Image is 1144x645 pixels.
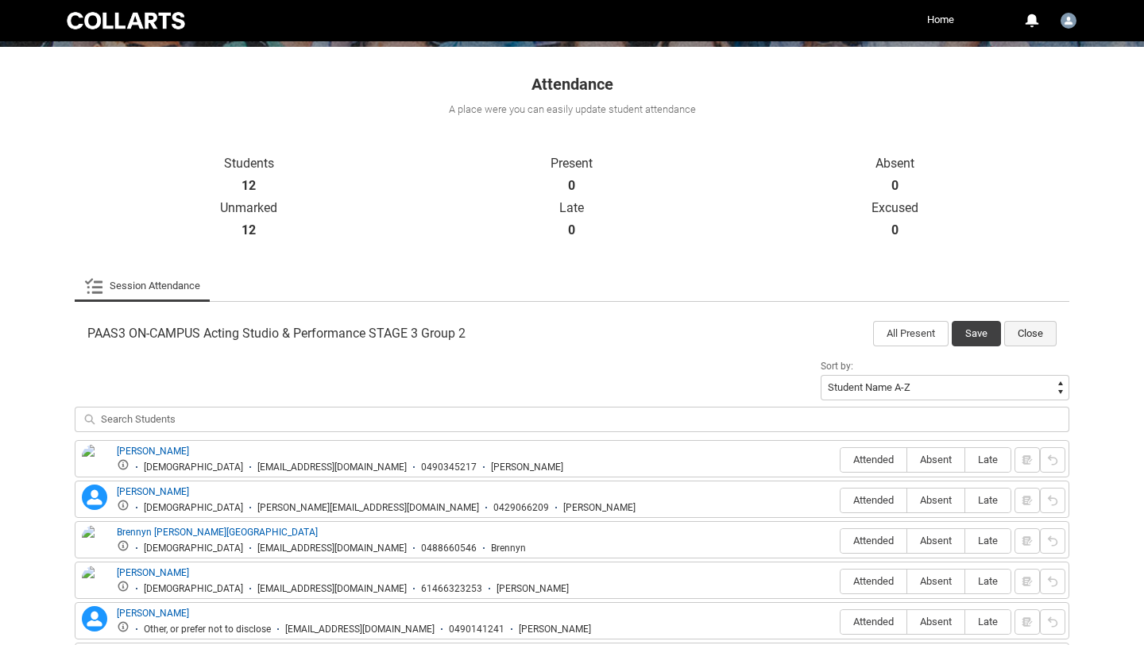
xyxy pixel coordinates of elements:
[75,270,210,302] li: Session Attendance
[965,454,1011,465] span: Late
[87,156,411,172] p: Students
[493,502,549,514] div: 0429066209
[841,575,906,587] span: Attended
[144,502,243,514] div: [DEMOGRAPHIC_DATA]
[82,485,107,510] lightning-icon: Andrew Bell
[1040,447,1065,473] button: Reset
[965,535,1011,547] span: Late
[257,543,407,554] div: [EMAIL_ADDRESS][DOMAIN_NAME]
[952,321,1001,346] button: Save
[733,156,1057,172] p: Absent
[563,502,636,514] div: [PERSON_NAME]
[497,583,569,595] div: [PERSON_NAME]
[1004,321,1057,346] button: Close
[144,624,271,635] div: Other, or prefer not to disclose
[965,575,1011,587] span: Late
[117,567,189,578] a: [PERSON_NAME]
[242,222,256,238] strong: 12
[117,527,318,538] a: Brennyn [PERSON_NAME][GEOGRAPHIC_DATA]
[531,75,613,94] span: Attendance
[421,462,477,473] div: 0490345217
[1061,13,1076,29] img: Eva.Morey
[411,200,734,216] p: Late
[841,454,906,465] span: Attended
[87,326,466,342] span: PAAS3 ON-CAMPUS Acting Studio & Performance STAGE 3 Group 2
[907,575,964,587] span: Absent
[891,222,899,238] strong: 0
[733,200,1057,216] p: Excused
[841,616,906,628] span: Attended
[1040,528,1065,554] button: Reset
[257,462,407,473] div: [EMAIL_ADDRESS][DOMAIN_NAME]
[841,535,906,547] span: Attended
[1057,6,1080,32] button: User Profile Eva.Morey
[144,583,243,595] div: [DEMOGRAPHIC_DATA]
[923,8,958,32] a: Home
[117,608,189,619] a: [PERSON_NAME]
[421,543,477,554] div: 0488660546
[1040,609,1065,635] button: Reset
[82,525,107,571] img: Brennyn Ingvorsen-Lamborn
[242,178,256,194] strong: 12
[568,222,575,238] strong: 0
[891,178,899,194] strong: 0
[73,102,1071,118] div: A place were you can easily update student attendance
[82,444,107,479] img: Alana Young
[907,454,964,465] span: Absent
[75,407,1069,432] input: Search Students
[873,321,949,346] button: All Present
[82,566,107,601] img: Dylan Mackay
[144,543,243,554] div: [DEMOGRAPHIC_DATA]
[965,494,1011,506] span: Late
[84,270,200,302] a: Session Attendance
[82,606,107,631] lightning-icon: Edward Irvine
[568,178,575,194] strong: 0
[257,502,479,514] div: [PERSON_NAME][EMAIL_ADDRESS][DOMAIN_NAME]
[907,616,964,628] span: Absent
[491,543,526,554] div: Brennyn
[411,156,734,172] p: Present
[491,462,563,473] div: [PERSON_NAME]
[907,494,964,506] span: Absent
[257,583,407,595] div: [EMAIL_ADDRESS][DOMAIN_NAME]
[285,624,435,635] div: [EMAIL_ADDRESS][DOMAIN_NAME]
[1040,569,1065,594] button: Reset
[87,200,411,216] p: Unmarked
[821,361,853,372] span: Sort by:
[449,624,504,635] div: 0490141241
[117,446,189,457] a: [PERSON_NAME]
[117,486,189,497] a: [PERSON_NAME]
[144,462,243,473] div: [DEMOGRAPHIC_DATA]
[965,616,1011,628] span: Late
[841,494,906,506] span: Attended
[519,624,591,635] div: [PERSON_NAME]
[907,535,964,547] span: Absent
[421,583,482,595] div: 61466323253
[1040,488,1065,513] button: Reset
